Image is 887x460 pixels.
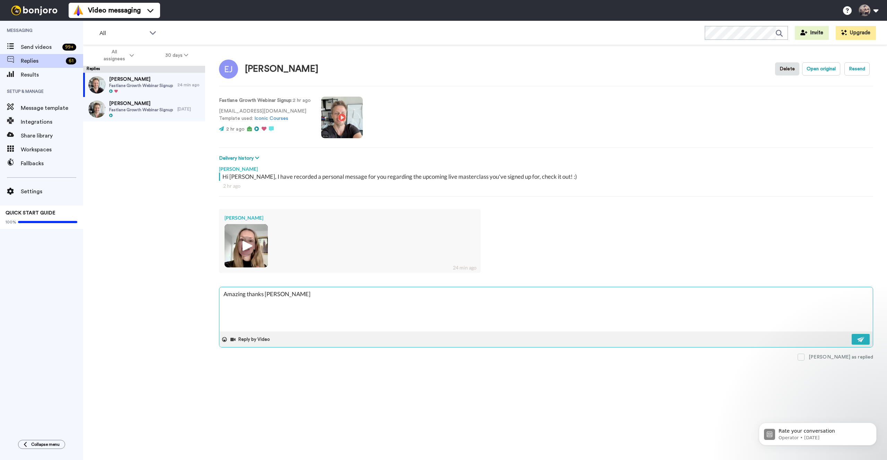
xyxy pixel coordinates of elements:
button: Reply by Video [230,334,272,345]
div: [DATE] [177,106,202,112]
div: 24 min ago [453,264,476,271]
span: Message template [21,104,83,112]
div: Hi [PERSON_NAME], I have recorded a personal message for you regarding the upcoming live mastercl... [222,172,871,181]
a: [PERSON_NAME]Fastlane Growth Webinar Signup24 min ago [83,73,205,97]
a: [PERSON_NAME]Fastlane Growth Webinar Signup[DATE] [83,97,205,121]
button: Delivery history [219,154,261,162]
span: Workspaces [21,145,83,154]
span: All [99,29,146,37]
span: Send videos [21,43,60,51]
p: : 2 hr ago [219,97,311,104]
div: [PERSON_NAME] [219,162,873,172]
span: Settings [21,187,83,196]
img: bj-logo-header-white.svg [8,6,60,15]
img: b9016854-93ee-4ca6-8dea-11269d623840-thumb.jpg [88,100,106,118]
div: [PERSON_NAME] [245,64,318,74]
span: [PERSON_NAME] [109,76,173,83]
span: Replies [21,57,63,65]
button: Delete [775,62,799,76]
span: Video messaging [88,6,141,15]
div: Replies [83,66,205,73]
span: Fastlane Growth Webinar Signup [109,83,173,88]
div: 24 min ago [177,82,202,88]
img: ic_play_thick.png [237,236,256,255]
p: [EMAIL_ADDRESS][DOMAIN_NAME] Template used: [219,108,311,122]
textarea: Amazing thanks [PERSON_NAME] [219,287,873,331]
span: 2 hr ago [226,127,245,132]
span: QUICK START GUIDE [6,211,55,215]
div: 99 + [62,44,76,51]
span: Collapse menu [31,442,60,447]
img: Image of Elle Jones [219,60,238,79]
img: 50b9be6d-35a7-47eb-81d8-5a9b3430b451-thumb.jpg [88,76,106,94]
span: 100% [6,219,16,225]
strong: Fastlane Growth Webinar Signup [219,98,291,103]
span: Results [21,71,83,79]
span: All assignees [100,48,128,62]
span: Fallbacks [21,159,83,168]
button: 30 days [150,49,204,62]
span: Fastlane Growth Webinar Signup [109,107,173,113]
button: Open original [802,62,840,76]
img: vm-color.svg [73,5,84,16]
button: Collapse menu [18,440,65,449]
img: send-white.svg [857,337,865,342]
img: e4f1bb0b-3c55-49df-9cf1-bbdd0365ab0a-thumb.jpg [225,224,268,267]
span: Integrations [21,118,83,126]
a: Iconic Courses [254,116,288,121]
span: [PERSON_NAME] [109,100,173,107]
iframe: Intercom notifications message [748,408,887,457]
button: Resend [844,62,870,76]
div: [PERSON_NAME] as replied [809,354,873,361]
button: Upgrade [836,26,876,40]
div: 2 hr ago [223,183,869,189]
div: 61 [66,57,76,64]
div: [PERSON_NAME] [225,214,475,221]
button: Invite [795,26,829,40]
button: All assignees [85,46,150,65]
span: Share library [21,132,83,140]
